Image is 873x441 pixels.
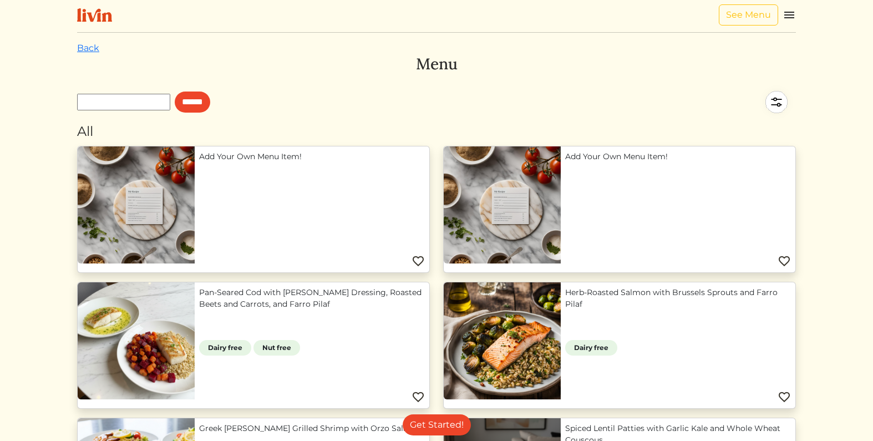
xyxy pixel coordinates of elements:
img: menu_hamburger-cb6d353cf0ecd9f46ceae1c99ecbeb4a00e71ca567a856bd81f57e9d8c17bb26.svg [783,8,796,22]
h3: Menu [77,55,796,74]
img: Favorite menu item [778,255,791,268]
a: Pan-Seared Cod with [PERSON_NAME] Dressing, Roasted Beets and Carrots, and Farro Pilaf [199,287,425,310]
div: All [77,121,796,141]
a: Add Your Own Menu Item! [199,151,425,163]
a: See Menu [719,4,778,26]
img: Favorite menu item [412,255,425,268]
img: Favorite menu item [412,391,425,404]
a: Herb-Roasted Salmon with Brussels Sprouts and Farro Pilaf [565,287,791,310]
a: Back [77,43,99,53]
a: Get Started! [403,414,471,435]
img: Favorite menu item [778,391,791,404]
a: Add Your Own Menu Item! [565,151,791,163]
img: livin-logo-a0d97d1a881af30f6274990eb6222085a2533c92bbd1e4f22c21b4f0d0e3210c.svg [77,8,112,22]
img: filter-5a7d962c2457a2d01fc3f3b070ac7679cf81506dd4bc827d76cf1eb68fb85cd7.svg [757,83,796,121]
